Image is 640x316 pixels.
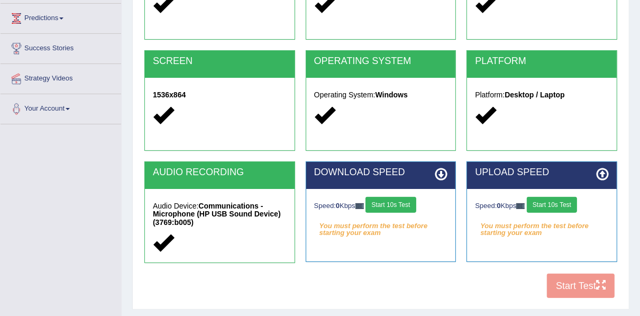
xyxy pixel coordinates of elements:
h5: Operating System: [314,91,448,99]
a: Success Stories [1,34,121,60]
a: Predictions [1,4,121,30]
strong: Windows [376,91,408,99]
strong: 1536x864 [153,91,186,99]
strong: 0 [336,202,340,210]
strong: 0 [497,202,501,210]
h5: Audio Device: [153,202,287,227]
h2: AUDIO RECORDING [153,167,287,178]
h2: DOWNLOAD SPEED [314,167,448,178]
h2: SCREEN [153,56,287,67]
div: Speed: Kbps [314,197,448,215]
h5: Platform: [475,91,609,99]
button: Start 10s Test [365,197,416,213]
strong: Desktop / Laptop [505,91,565,99]
div: Speed: Kbps [475,197,609,215]
em: You must perform the test before starting your exam [475,218,609,234]
a: Strategy Videos [1,64,121,91]
button: Start 10s Test [527,197,577,213]
em: You must perform the test before starting your exam [314,218,448,234]
strong: Communications - Microphone (HP USB Sound Device) (3769:b005) [153,202,281,227]
h2: UPLOAD SPEED [475,167,609,178]
a: Your Account [1,94,121,121]
h2: PLATFORM [475,56,609,67]
img: ajax-loader-fb-connection.gif [355,203,364,209]
h2: OPERATING SYSTEM [314,56,448,67]
img: ajax-loader-fb-connection.gif [516,203,525,209]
